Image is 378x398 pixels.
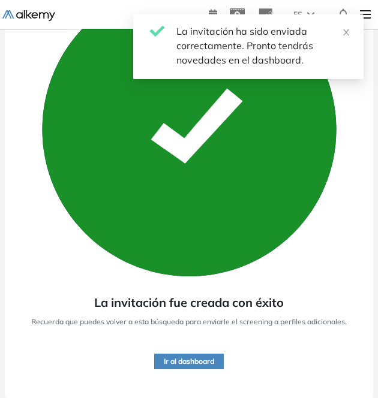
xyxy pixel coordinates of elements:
img: Menu [355,2,376,26]
button: Ir al dashboard [154,354,224,369]
img: Logo [2,10,55,21]
img: arrow [307,12,314,17]
div: La invitación ha sido enviada correctamente. Pronto tendrás novedades en el dashboard. [176,24,349,67]
span: La invitación fue creada con éxito [94,294,284,312]
span: close [342,28,350,37]
span: ES [293,9,302,20]
span: Recuerda que puedes volver a esta búsqueda para enviarle el screening a perfiles adicionales. [31,316,347,327]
